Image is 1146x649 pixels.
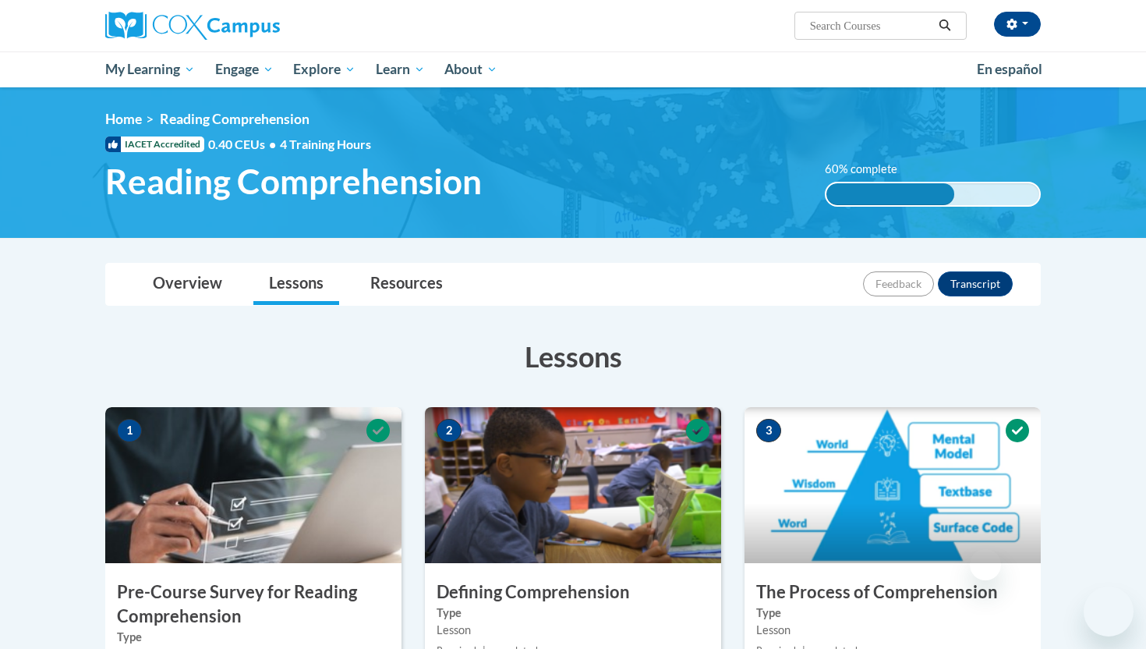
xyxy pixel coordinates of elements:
h3: Lessons [105,337,1041,376]
h3: Pre-Course Survey for Reading Comprehension [105,580,401,629]
span: • [269,137,276,151]
button: Transcript [938,271,1013,296]
label: Type [756,605,1029,622]
img: Course Image [105,407,401,563]
h3: Defining Comprehension [425,580,721,605]
span: En español [977,61,1042,77]
button: Account Settings [994,12,1041,37]
a: Overview [137,264,238,305]
h3: The Process of Comprehension [745,580,1041,605]
span: 4 Training Hours [280,137,371,151]
span: Engage [215,60,274,79]
a: Resources [355,264,458,305]
a: My Learning [95,51,205,87]
span: About [444,60,497,79]
img: Course Image [745,407,1041,563]
iframe: Button to launch messaging window [1084,587,1134,637]
span: 1 [117,419,142,442]
a: Learn [366,51,435,87]
span: Learn [376,60,425,79]
a: About [435,51,508,87]
div: Main menu [82,51,1064,87]
label: Type [437,605,709,622]
a: Cox Campus [105,12,401,40]
span: 3 [756,419,781,442]
a: Home [105,111,142,127]
a: En español [967,53,1052,86]
div: Lesson [437,622,709,639]
iframe: Close message [970,549,1001,580]
img: Cox Campus [105,12,280,40]
label: 60% complete [825,161,914,178]
input: Search Courses [808,16,933,35]
button: Search [933,16,957,35]
span: Reading Comprehension [105,161,482,202]
span: 2 [437,419,462,442]
span: 0.40 CEUs [208,136,280,153]
span: Reading Comprehension [160,111,309,127]
a: Engage [205,51,284,87]
div: 60% complete [826,183,954,205]
button: Feedback [863,271,934,296]
a: Explore [283,51,366,87]
div: Lesson [756,622,1029,639]
span: Explore [293,60,355,79]
span: IACET Accredited [105,137,204,152]
a: Lessons [253,264,339,305]
label: Type [117,629,390,646]
span: My Learning [105,60,195,79]
img: Course Image [425,407,721,563]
